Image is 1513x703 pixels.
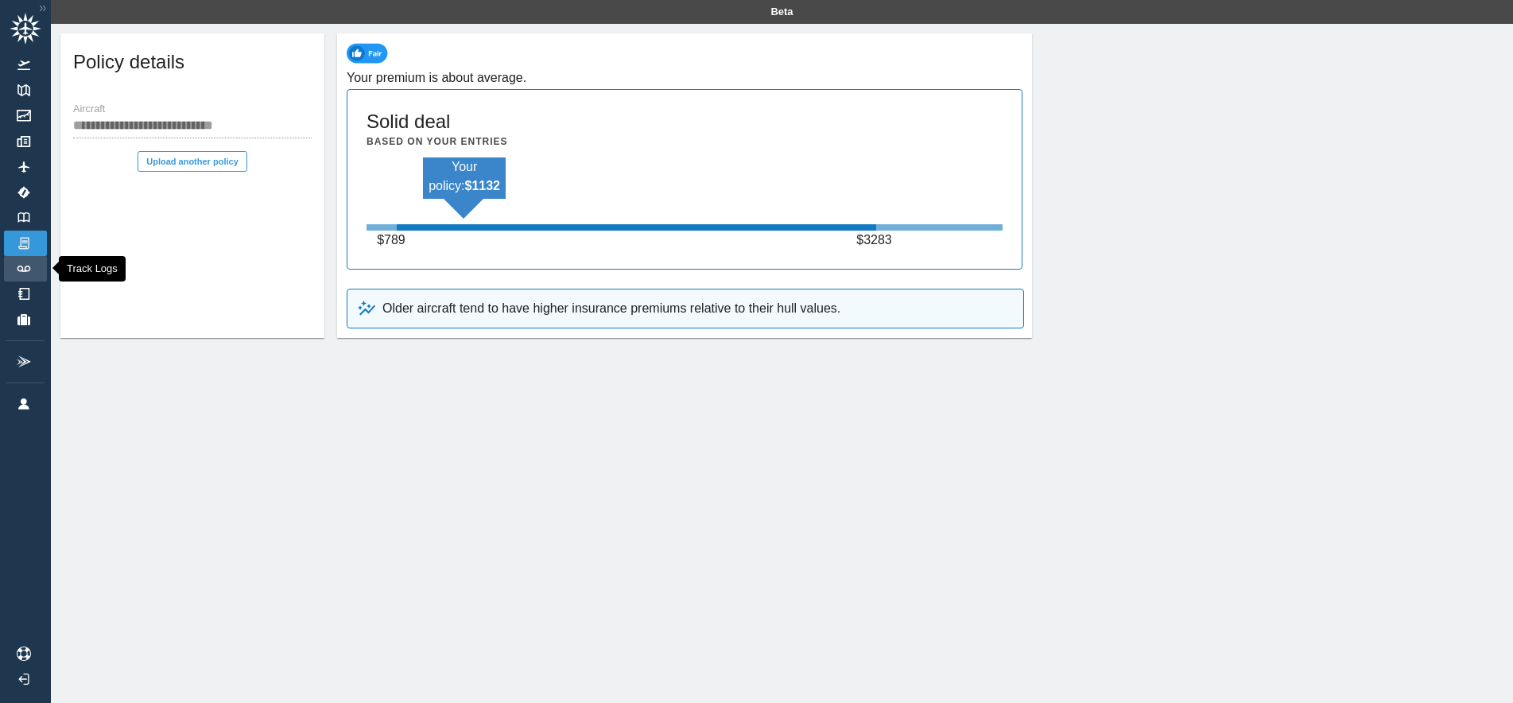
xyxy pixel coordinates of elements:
[367,109,450,134] h5: Solid deal
[347,67,1022,89] h6: Your premium is about average.
[60,33,324,97] div: Policy details
[357,299,376,318] img: uptrend-and-star-798e9c881b4915e3b082.svg
[856,231,896,250] p: $ 3283
[423,157,506,196] p: Your policy:
[73,49,184,75] h5: Policy details
[377,231,417,250] p: $ 789
[367,134,507,150] h6: Based on your entries
[465,179,501,192] b: $ 1132
[382,299,840,318] p: Older aircraft tend to have higher insurance premiums relative to their hull values.
[73,103,105,117] label: Aircraft
[138,151,247,172] button: Upload another policy
[347,43,392,64] img: fair-policy-chip-16a22df130daad956e14.svg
